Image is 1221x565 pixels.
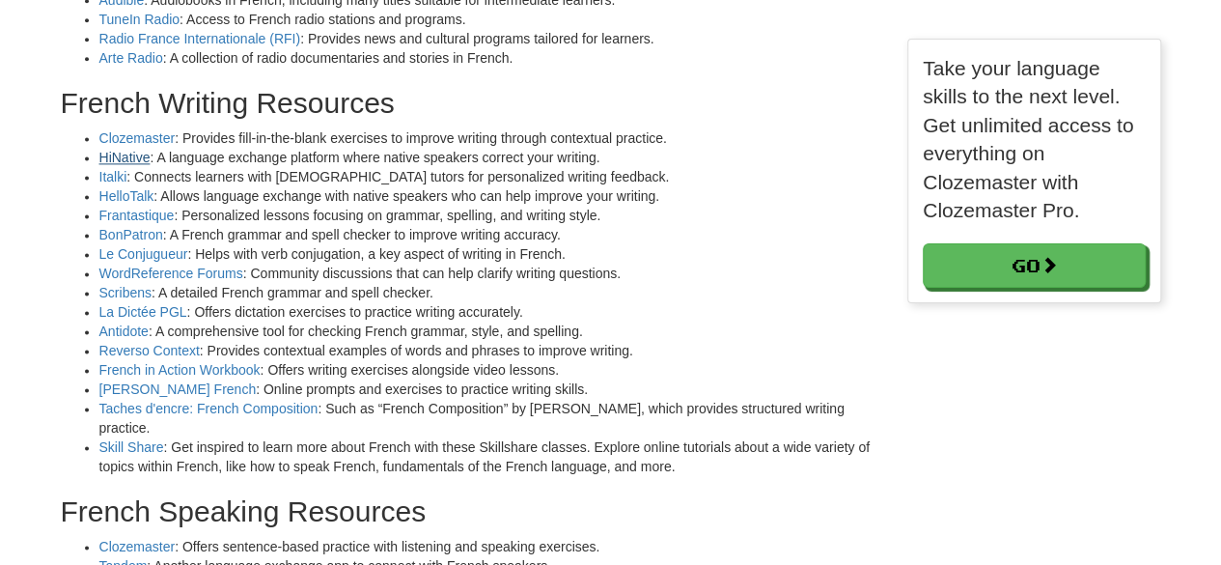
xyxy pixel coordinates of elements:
[99,380,879,399] li: : Online prompts and exercises to practice writing skills.
[99,50,163,66] a: Arte Radio
[99,12,180,27] a: TuneIn Radio
[99,148,879,167] li: : A language exchange platform where native speakers correct your writing.
[99,341,879,360] li: : Provides contextual examples of words and phrases to improve writing.
[99,285,152,300] a: Scribens
[99,208,175,223] a: Frantastique
[99,343,200,358] a: Reverso Context
[99,244,879,264] li: : Helps with verb conjugation, a key aspect of writing in French.
[923,243,1146,288] a: Go
[99,362,261,378] a: French in Action Workbook
[99,266,243,281] a: WordReference Forums
[61,87,879,119] h2: French Writing Resources
[99,128,879,148] li: : Provides fill-in-the-blank exercises to improve writing through contextual practice.
[99,324,149,339] a: Antidote
[923,54,1146,224] p: Take your language skills to the next level. Get unlimited access to everything on Clozemaster wi...
[61,495,879,527] h2: French Speaking Resources
[99,399,879,438] li: : Such as “French Composition” by [PERSON_NAME], which provides structured writing practice.
[99,539,176,554] a: Clozemaster
[99,29,879,48] li: : Provides news and cultural programs tailored for learners.
[99,167,879,186] li: : Connects learners with [DEMOGRAPHIC_DATA] tutors for personalized writing feedback.
[99,188,154,204] a: HelloTalk
[99,169,127,184] a: Italki
[99,130,176,146] a: Clozemaster
[99,438,879,476] li: : Get inspired to learn more about French with these Skillshare classes. Explore online tutorials...
[99,150,151,165] a: HiNative
[99,227,163,242] a: BonPatron
[99,322,879,341] li: : A comprehensive tool for checking French grammar, style, and spelling.
[99,283,879,302] li: : A detailed French grammar and spell checker.
[99,401,319,416] a: Taches d'encre: French Composition
[99,439,164,455] a: Skill Share
[99,304,187,320] a: La Dictée PGL
[99,264,879,283] li: : Community discussions that can help clarify writing questions.
[99,10,879,29] li: : Access to French radio stations and programs.
[99,537,879,556] li: : Offers sentence-based practice with listening and speaking exercises.
[99,302,879,322] li: : Offers dictation exercises to practice writing accurately.
[99,31,301,46] a: Radio France Internationale (RFI)
[99,206,879,225] li: : Personalized lessons focusing on grammar, spelling, and writing style.
[99,381,257,397] a: [PERSON_NAME] French
[99,246,188,262] a: Le Conjugueur
[99,48,879,68] li: : A collection of radio documentaries and stories in French.
[99,225,879,244] li: : A French grammar and spell checker to improve writing accuracy.
[99,360,879,380] li: : Offers writing exercises alongside video lessons.
[99,186,879,206] li: : Allows language exchange with native speakers who can help improve your writing.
